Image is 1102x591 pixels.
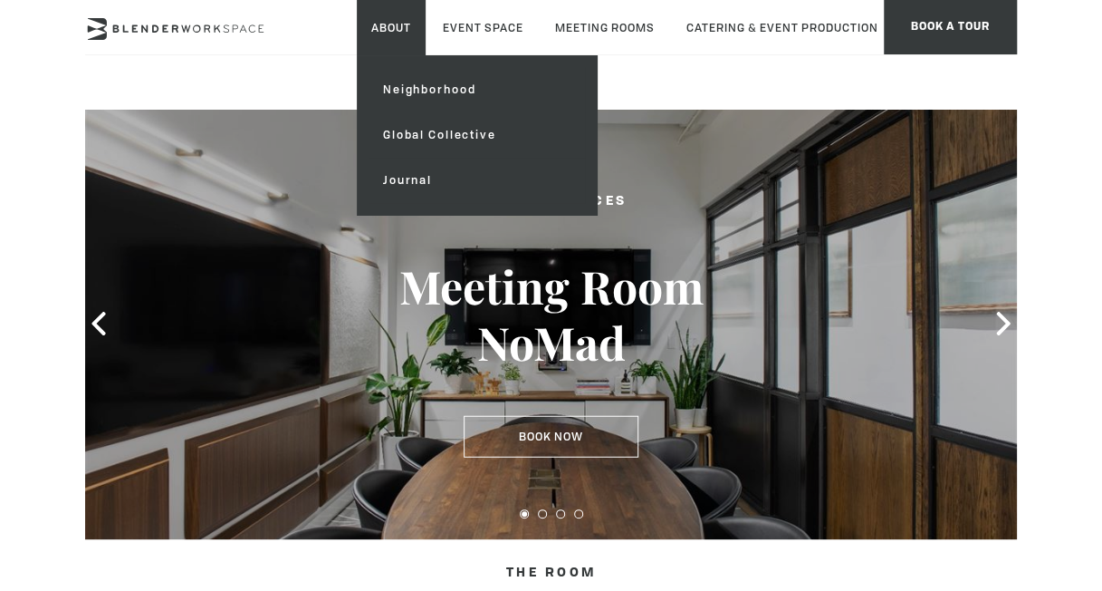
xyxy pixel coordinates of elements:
[369,158,585,203] a: Journal
[343,258,760,371] h3: Meeting Room NoMad
[343,190,760,213] h2: Meeting Spaces
[369,67,585,112] a: Neighborhood
[464,416,638,458] a: Book Now
[369,112,585,158] a: Global Collective
[85,556,1017,590] h4: The Room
